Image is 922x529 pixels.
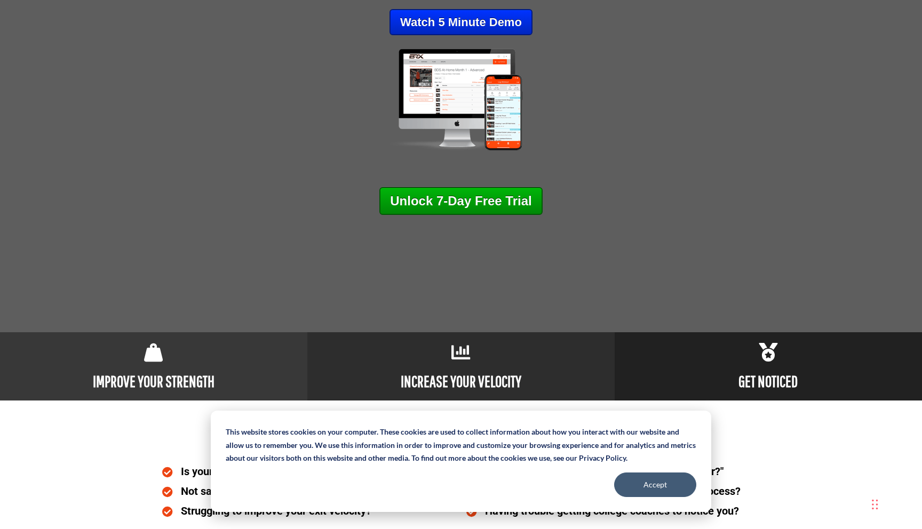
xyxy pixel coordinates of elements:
a: Watch 5 Minute Demo [390,9,532,35]
li: Not satisfied with your 60-yard dash? [162,482,456,501]
b: INCREASE YOUR VELOCITY [401,372,521,390]
li: Is your throwing velocity holding you back? [162,462,456,482]
iframe: Chat Widget [765,414,922,529]
p: This website stores cookies on your computer. These cookies are used to collect information about... [226,426,696,465]
b: IMPROVE YOUR STRENGTH [93,372,214,390]
a: Unlock 7-Day Free Trial [379,187,542,215]
button: Accept [614,472,696,497]
div: Cookie banner [211,411,711,512]
h2: Are you struggling with your baseball development? [162,422,760,438]
img: Mockup-2-large [377,46,546,153]
li: Struggling to improve your exit velocity? [162,501,456,521]
b: GET NOTICED [738,372,798,390]
div: Drag [872,488,878,520]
